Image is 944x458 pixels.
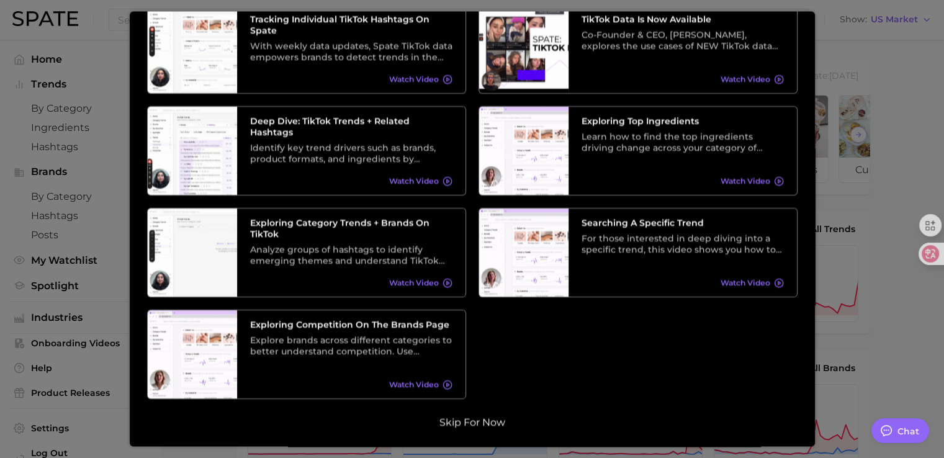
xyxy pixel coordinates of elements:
[479,106,798,195] a: Exploring Top IngredientsLearn how to find the top ingredients driving change across your categor...
[436,416,509,429] button: Skip for now
[250,244,452,266] div: Analyze groups of hashtags to identify emerging themes and understand TikTok trends at a higher l...
[250,335,452,357] div: Explore brands across different categories to better understand competition. Use different preset...
[479,208,798,297] a: Searching A Specific TrendFor those interested in deep diving into a specific trend, this video s...
[721,279,770,288] span: Watch Video
[479,4,798,94] a: TikTok data is now availableCo-Founder & CEO, [PERSON_NAME], explores the use cases of NEW TikTok...
[147,106,466,195] a: Deep Dive: TikTok Trends + Related HashtagsIdentify key trend drivers such as brands, product for...
[582,14,784,25] h3: TikTok data is now available
[250,319,452,330] h3: Exploring Competition on the Brands Page
[250,14,452,36] h3: Tracking Individual TikTok Hashtags on Spate
[721,177,770,186] span: Watch Video
[582,131,784,153] div: Learn how to find the top ingredients driving change across your category of choice. From broad c...
[147,208,466,297] a: Exploring Category Trends + Brands on TikTokAnalyze groups of hashtags to identify emerging theme...
[250,217,452,240] h3: Exploring Category Trends + Brands on TikTok
[250,115,452,138] h3: Deep Dive: TikTok Trends + Related Hashtags
[389,279,439,288] span: Watch Video
[582,217,784,228] h3: Searching A Specific Trend
[250,40,452,63] div: With weekly data updates, Spate TikTok data empowers brands to detect trends in the earliest stag...
[389,177,439,186] span: Watch Video
[721,75,770,84] span: Watch Video
[389,380,439,390] span: Watch Video
[147,310,466,399] a: Exploring Competition on the Brands PageExplore brands across different categories to better unde...
[582,29,784,52] div: Co-Founder & CEO, [PERSON_NAME], explores the use cases of NEW TikTok data and its relationship w...
[147,4,466,94] a: Tracking Individual TikTok Hashtags on SpateWith weekly data updates, Spate TikTok data empowers ...
[250,142,452,164] div: Identify key trend drivers such as brands, product formats, and ingredients by leveraging a categ...
[389,75,439,84] span: Watch Video
[582,233,784,255] div: For those interested in deep diving into a specific trend, this video shows you how to search tre...
[582,115,784,127] h3: Exploring Top Ingredients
